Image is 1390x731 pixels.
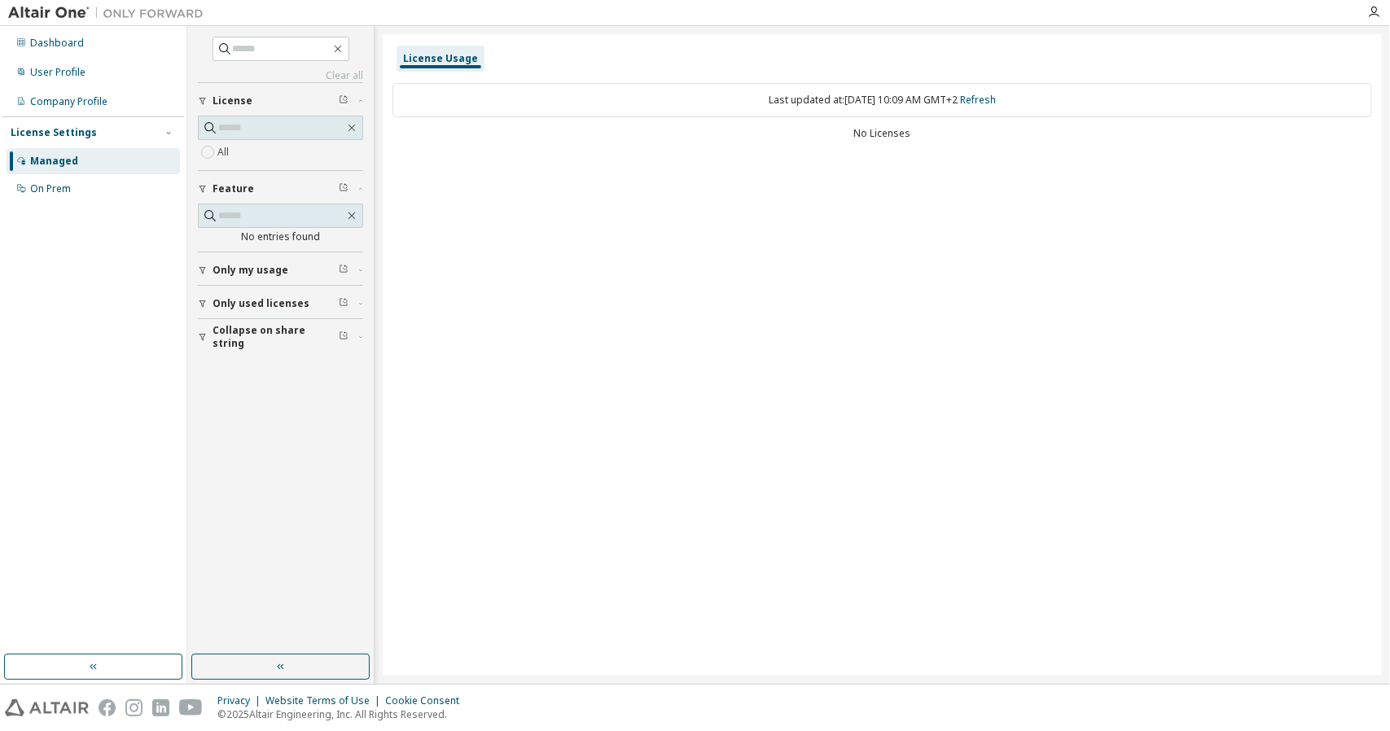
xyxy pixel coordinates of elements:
label: All [217,142,232,162]
img: facebook.svg [99,699,116,716]
div: User Profile [30,66,86,79]
div: License Usage [403,52,478,65]
div: Company Profile [30,95,107,108]
div: No Licenses [392,127,1372,140]
div: No entries found [198,230,363,243]
img: Altair One [8,5,212,21]
img: altair_logo.svg [5,699,89,716]
span: Feature [213,182,254,195]
div: Privacy [217,694,265,707]
span: Collapse on share string [213,324,339,350]
img: linkedin.svg [152,699,169,716]
div: Dashboard [30,37,84,50]
button: Only my usage [198,252,363,288]
button: Collapse on share string [198,319,363,355]
img: youtube.svg [179,699,203,716]
a: Clear all [198,69,363,82]
span: Clear filter [339,330,349,344]
img: instagram.svg [125,699,143,716]
button: Feature [198,171,363,207]
div: Managed [30,155,78,168]
span: Clear filter [339,182,349,195]
span: Clear filter [339,94,349,107]
p: © 2025 Altair Engineering, Inc. All Rights Reserved. [217,707,469,721]
div: Website Terms of Use [265,694,385,707]
span: License [213,94,252,107]
div: Last updated at: [DATE] 10:09 AM GMT+2 [392,83,1372,117]
button: License [198,83,363,119]
div: Cookie Consent [385,694,469,707]
span: Only my usage [213,264,288,277]
button: Only used licenses [198,286,363,322]
div: On Prem [30,182,71,195]
span: Clear filter [339,297,349,310]
span: Only used licenses [213,297,309,310]
span: Clear filter [339,264,349,277]
div: License Settings [11,126,97,139]
a: Refresh [960,93,996,107]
